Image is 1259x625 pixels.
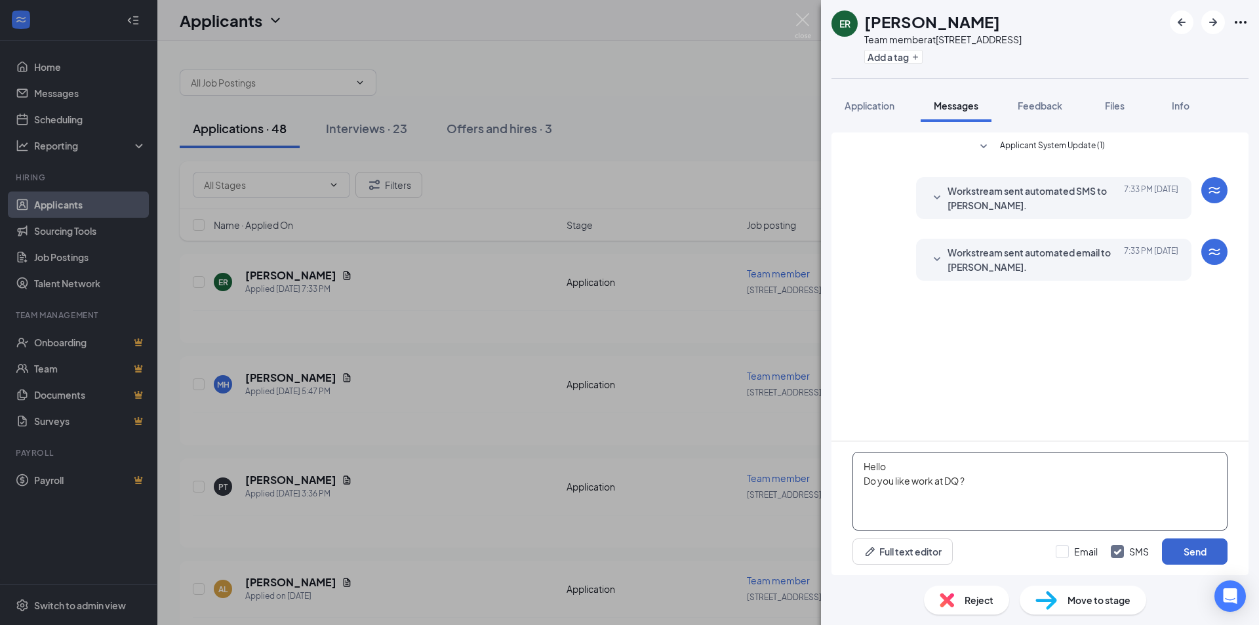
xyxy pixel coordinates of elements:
span: Info [1172,100,1189,111]
svg: Ellipses [1233,14,1249,30]
span: Feedback [1018,100,1062,111]
span: Workstream sent automated SMS to [PERSON_NAME]. [948,184,1119,212]
span: [DATE] 7:33 PM [1124,184,1178,212]
svg: Plus [911,53,919,61]
button: Full text editorPen [852,538,953,565]
button: Send [1162,538,1228,565]
span: [DATE] 7:33 PM [1124,245,1178,274]
span: Workstream sent automated email to [PERSON_NAME]. [948,245,1119,274]
svg: WorkstreamLogo [1207,244,1222,260]
div: ER [839,17,850,30]
textarea: Hello Do you like work at DQ ? [852,452,1228,531]
button: PlusAdd a tag [864,50,923,64]
span: Messages [934,100,978,111]
button: SmallChevronDownApplicant System Update (1) [976,139,1105,155]
div: Open Intercom Messenger [1214,580,1246,612]
svg: ArrowLeftNew [1174,14,1189,30]
span: Application [845,100,894,111]
svg: SmallChevronDown [976,139,991,155]
svg: WorkstreamLogo [1207,182,1222,198]
span: Files [1105,100,1125,111]
span: Move to stage [1068,593,1130,607]
span: Applicant System Update (1) [1000,139,1105,155]
h1: [PERSON_NAME] [864,10,1000,33]
button: ArrowRight [1201,10,1225,34]
div: Team member at [STREET_ADDRESS] [864,33,1022,46]
svg: SmallChevronDown [929,252,945,268]
button: ArrowLeftNew [1170,10,1193,34]
svg: ArrowRight [1205,14,1221,30]
svg: Pen [864,545,877,558]
span: Reject [965,593,993,607]
svg: SmallChevronDown [929,190,945,206]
